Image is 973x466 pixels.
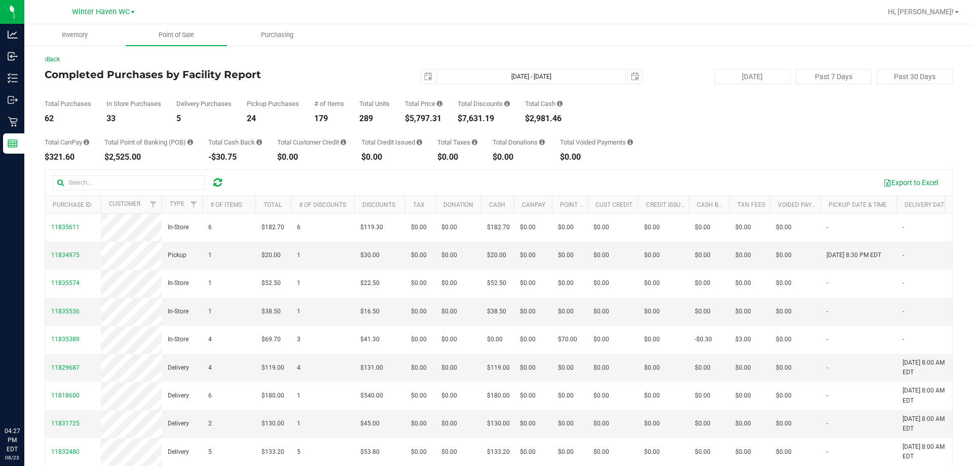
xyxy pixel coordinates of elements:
[472,139,477,146] i: Sum of the total taxes for all purchases in the date range.
[735,363,751,373] span: $0.00
[735,278,751,288] span: $0.00
[5,454,20,461] p: 08/23
[261,250,281,260] span: $20.00
[176,115,232,123] div: 5
[8,117,18,127] inline-svg: Retail
[827,391,828,401] span: -
[411,391,427,401] span: $0.00
[715,69,791,84] button: [DATE]
[261,307,281,316] span: $38.50
[458,115,510,123] div: $7,631.19
[487,278,506,288] span: $52.50
[593,307,609,316] span: $0.00
[361,153,422,161] div: $0.00
[644,223,660,232] span: $0.00
[109,200,140,207] a: Customer
[522,201,545,208] a: CanPay
[437,153,477,161] div: $0.00
[360,447,380,457] span: $53.80
[261,391,284,401] span: $180.00
[558,447,574,457] span: $0.00
[48,30,101,40] span: Inventory
[903,250,904,260] span: -
[593,447,609,457] span: $0.00
[360,250,380,260] span: $30.00
[525,115,563,123] div: $2,981.46
[520,447,536,457] span: $0.00
[441,335,457,344] span: $0.00
[51,224,80,231] span: 11835611
[405,115,442,123] div: $5,797.31
[411,223,427,232] span: $0.00
[593,250,609,260] span: $0.00
[51,252,80,259] span: 11834975
[695,419,710,428] span: $0.00
[8,29,18,40] inline-svg: Analytics
[560,139,633,146] div: Total Voided Payments
[299,201,346,208] a: # of Discounts
[208,307,212,316] span: 1
[360,223,383,232] span: $119.30
[421,69,435,84] span: select
[827,278,828,288] span: -
[297,223,301,232] span: 6
[644,391,660,401] span: $0.00
[539,139,545,146] i: Sum of all round-up-to-next-dollar total price adjustments for all purchases in the date range.
[888,8,954,16] span: Hi, [PERSON_NAME]!
[168,335,189,344] span: In-Store
[593,419,609,428] span: $0.00
[558,250,574,260] span: $0.00
[297,278,301,288] span: 1
[361,139,422,146] div: Total Credit Issued
[437,100,442,107] i: Sum of the total prices of all purchases in the date range.
[827,250,881,260] span: [DATE] 8:30 PM EDT
[297,447,301,457] span: 5
[24,24,126,46] a: Inventory
[8,51,18,61] inline-svg: Inbound
[208,391,212,401] span: 6
[8,73,18,83] inline-svg: Inventory
[261,335,281,344] span: $69.70
[168,391,189,401] span: Delivery
[297,363,301,373] span: 4
[827,335,828,344] span: -
[903,223,904,232] span: -
[411,335,427,344] span: $0.00
[441,250,457,260] span: $0.00
[487,447,510,457] span: $133.20
[314,115,344,123] div: 179
[359,115,390,123] div: 289
[627,139,633,146] i: Sum of all voided payment transaction amounts, excluding tips and transaction fees, for all purch...
[176,100,232,107] div: Delivery Purchases
[51,279,80,286] span: 11835574
[104,139,193,146] div: Total Point of Banking (POB)
[208,278,212,288] span: 1
[695,307,710,316] span: $0.00
[261,278,281,288] span: $52.50
[297,335,301,344] span: 3
[168,419,189,428] span: Delivery
[297,391,301,401] span: 1
[5,426,20,454] p: 04:27 PM EDT
[695,223,710,232] span: $0.00
[595,201,632,208] a: Cust Credit
[441,363,457,373] span: $0.00
[628,69,642,84] span: select
[557,100,563,107] i: Sum of the successful, non-voided cash payment transactions for all purchases in the date range. ...
[644,363,660,373] span: $0.00
[10,385,41,415] iframe: Resource center
[827,419,828,428] span: -
[735,391,751,401] span: $0.00
[208,139,262,146] div: Total Cash Back
[360,307,380,316] span: $16.50
[145,196,162,213] a: Filter
[411,363,427,373] span: $0.00
[45,56,60,63] a: Back
[297,250,301,260] span: 1
[297,307,301,316] span: 1
[558,363,574,373] span: $0.00
[405,100,442,107] div: Total Price
[208,447,212,457] span: 5
[520,363,536,373] span: $0.00
[877,174,945,191] button: Export to Excel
